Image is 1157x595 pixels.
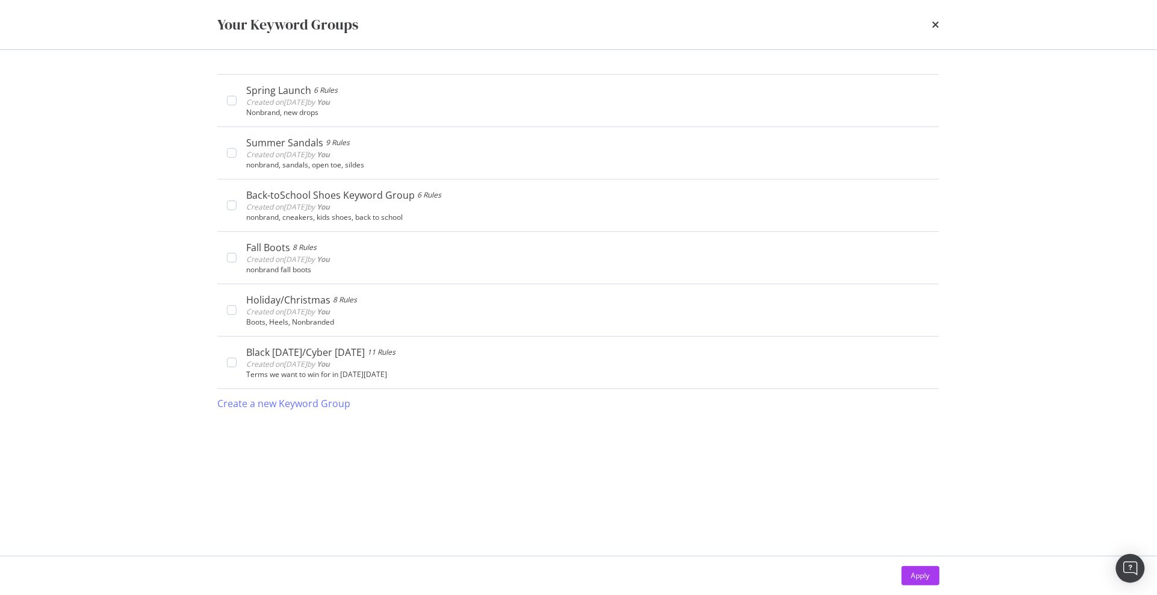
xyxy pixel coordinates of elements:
[317,307,330,317] b: You
[317,359,330,369] b: You
[902,566,940,585] button: Apply
[246,294,330,306] div: Holiday/Christmas
[246,254,330,264] span: Created on [DATE] by
[246,266,930,274] div: nonbrand fall boots
[246,137,323,149] div: Summer Sandals
[333,294,357,306] div: 8 Rules
[317,149,330,160] b: You
[1116,554,1145,583] div: Open Intercom Messenger
[217,397,350,411] div: Create a new Keyword Group
[246,202,330,212] span: Created on [DATE] by
[326,137,350,149] div: 9 Rules
[246,149,330,160] span: Created on [DATE] by
[932,14,940,35] div: times
[317,97,330,107] b: You
[367,346,395,358] div: 11 Rules
[246,346,365,358] div: Black [DATE]/Cyber [DATE]
[317,254,330,264] b: You
[317,202,330,212] b: You
[246,307,330,317] span: Created on [DATE] by
[246,241,290,254] div: Fall Boots
[246,213,930,222] div: nonbrand, cneakers, kids shoes, back to school
[246,370,930,379] div: Terms we want to win for in [DATE][DATE]
[417,189,441,201] div: 6 Rules
[246,84,311,96] div: Spring Launch
[911,570,930,581] div: Apply
[293,241,317,254] div: 8 Rules
[246,97,330,107] span: Created on [DATE] by
[246,161,930,169] div: nonbrand, sandals, open toe, sildes
[246,189,415,201] div: Back-toSchool Shoes Keyword Group
[217,14,358,35] div: Your Keyword Groups
[217,389,350,418] button: Create a new Keyword Group
[246,359,330,369] span: Created on [DATE] by
[246,318,930,326] div: Boots, Heels, Nonbranded
[314,84,338,96] div: 6 Rules
[246,108,930,117] div: Nonbrand, new drops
